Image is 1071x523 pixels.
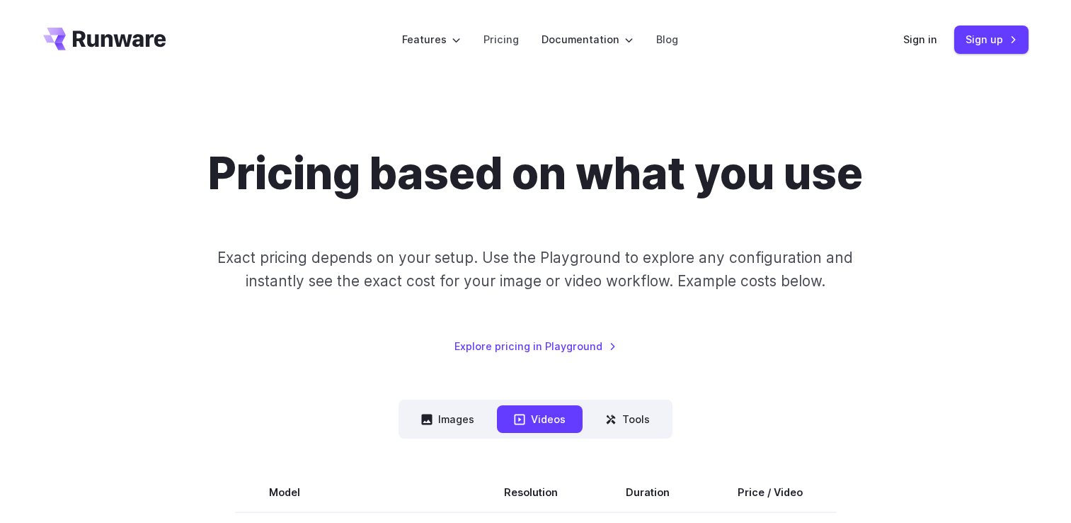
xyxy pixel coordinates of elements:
[208,147,863,201] h1: Pricing based on what you use
[542,31,634,47] label: Documentation
[404,405,491,433] button: Images
[402,31,461,47] label: Features
[470,473,592,512] th: Resolution
[43,28,166,50] a: Go to /
[235,473,470,512] th: Model
[903,31,937,47] a: Sign in
[704,473,837,512] th: Price / Video
[454,338,617,354] a: Explore pricing in Playground
[483,31,519,47] a: Pricing
[588,405,667,433] button: Tools
[656,31,678,47] a: Blog
[592,473,704,512] th: Duration
[497,405,583,433] button: Videos
[190,246,880,293] p: Exact pricing depends on your setup. Use the Playground to explore any configuration and instantl...
[954,26,1029,53] a: Sign up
